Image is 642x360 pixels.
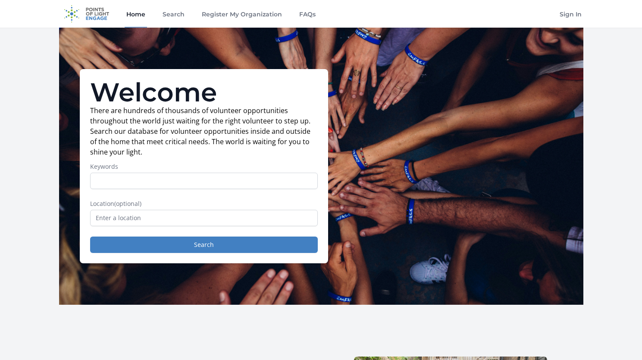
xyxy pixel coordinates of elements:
label: Keywords [90,162,318,171]
h1: Welcome [90,79,318,105]
span: (optional) [114,199,141,208]
input: Enter a location [90,210,318,226]
button: Search [90,237,318,253]
p: There are hundreds of thousands of volunteer opportunities throughout the world just waiting for ... [90,105,318,157]
label: Location [90,199,318,208]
